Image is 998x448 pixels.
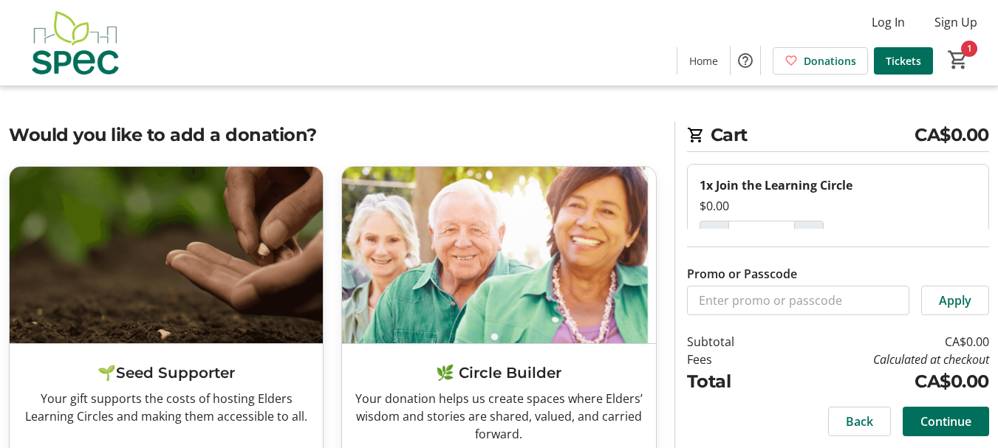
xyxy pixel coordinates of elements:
div: Your gift supports the costs of hosting Elders Learning Circles and making them accessible to all. [21,390,311,425]
td: Fees [687,351,775,368]
td: Total [687,368,775,395]
span: Home [689,53,718,69]
input: Join the Learning Circle Quantity [728,221,795,250]
button: Help [731,46,760,75]
span: Continue [920,413,971,430]
h3: 🌱Seed Supporter [21,362,311,384]
button: Back [828,407,891,436]
img: 🌿 Circle Builder [342,167,655,343]
td: CA$0.00 [774,368,989,395]
a: Donations [773,47,868,75]
span: Sign Up [934,13,977,31]
span: Tickets [886,53,921,69]
h2: Cart [687,122,989,152]
button: Log In [860,10,917,34]
h2: Would you like to add a donation? [9,122,657,148]
span: Donations [804,53,856,69]
button: Sign Up [923,10,989,34]
button: Continue [903,407,989,436]
div: Your donation helps us create spaces where Elders’ wisdom and stories are shared, valued, and car... [354,390,643,443]
span: Apply [939,292,971,309]
button: Remove [876,221,977,250]
img: SPEC's Logo [9,6,140,80]
button: Cart [945,46,971,73]
span: CA$0.00 [915,122,989,148]
img: 🌱Seed Supporter [10,167,323,343]
td: Subtotal [687,333,775,351]
div: $0.00 [700,197,977,215]
button: Apply [921,286,989,315]
h3: 🌿 Circle Builder [354,362,643,384]
div: 1x Join the Learning Circle [700,176,977,194]
a: Tickets [874,47,933,75]
button: Decrement by one [700,221,728,249]
span: Remove [913,227,959,244]
span: Log In [872,13,905,31]
label: Promo or Passcode [687,265,797,283]
a: Home [677,47,730,75]
button: Increment by one [795,221,823,249]
input: Enter promo or passcode [687,286,909,315]
td: CA$0.00 [774,333,989,351]
span: Back [846,413,873,430]
td: Calculated at checkout [774,351,989,368]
